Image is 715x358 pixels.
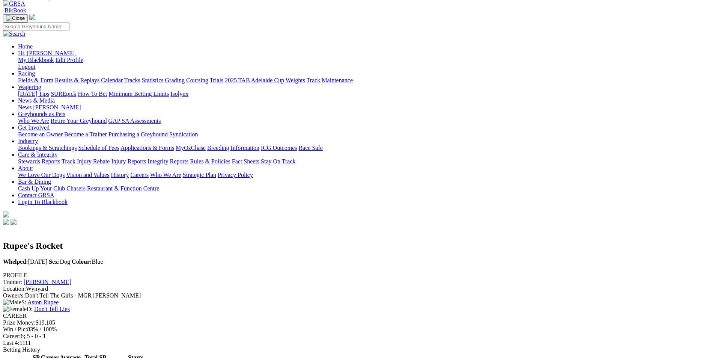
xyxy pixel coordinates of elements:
a: Racing [18,70,35,77]
div: Greyhounds as Pets [18,118,712,124]
a: Race Safe [298,145,322,151]
a: How To Bet [78,91,107,97]
a: We Love Our Dogs [18,172,65,178]
a: Aston Rupee [27,299,59,305]
img: facebook.svg [3,219,9,225]
img: GRSA [3,0,25,7]
a: [DATE] Tips [18,91,49,97]
a: Statistics [142,77,164,83]
div: Get Involved [18,131,712,138]
a: [PERSON_NAME] [33,104,81,110]
a: BlkBook [3,7,26,14]
a: Fields & Form [18,77,53,83]
a: Grading [165,77,185,83]
a: Chasers Restaurant & Function Centre [66,185,159,192]
div: Bar & Dining [18,185,712,192]
a: Bookings & Scratchings [18,145,77,151]
h2: Rupee's Rocket [3,241,712,251]
a: Become an Owner [18,131,63,137]
span: Last 4: [3,340,20,346]
a: Stay On Track [261,158,295,165]
a: Fact Sheets [232,158,259,165]
a: History [111,172,129,178]
img: Female [3,306,27,313]
img: Search [3,30,26,37]
img: twitter.svg [11,219,17,225]
span: Hi, [PERSON_NAME] [18,50,75,56]
a: Trials [209,77,223,83]
a: Wagering [18,84,41,90]
b: Colour: [72,258,92,265]
div: 83% / 100% [3,326,712,333]
a: Bar & Dining [18,178,51,185]
a: Greyhounds as Pets [18,111,65,117]
span: BlkBook [5,7,26,14]
a: Syndication [169,131,198,137]
img: logo-grsa-white.png [29,14,35,20]
a: Don't Tell Lies [34,306,70,312]
input: Search [3,23,69,30]
a: Isolynx [170,91,188,97]
img: Close [6,15,25,21]
a: Who We Are [18,118,49,124]
a: My Blackbook [18,57,54,63]
a: Industry [18,138,38,144]
a: Injury Reports [111,158,146,165]
div: Betting History [3,346,712,353]
a: Applications & Forms [120,145,174,151]
span: [DATE] [3,258,47,265]
b: Sex: [49,258,60,265]
img: Male [3,299,21,306]
a: GAP SA Assessments [108,118,161,124]
a: Rules & Policies [190,158,230,165]
a: News & Media [18,97,55,104]
div: 1111 [3,340,712,346]
img: logo-grsa-white.png [3,211,9,218]
div: Racing [18,77,712,84]
a: Become a Trainer [64,131,107,137]
span: Owner/s: [3,292,25,299]
span: Dog [49,258,70,265]
span: Trainer: [3,279,22,285]
a: About [18,165,33,171]
a: Strategic Plan [183,172,216,178]
div: 6; 5 - 0 - 1 [3,333,712,340]
a: Cash Up Your Club [18,185,65,192]
a: Results & Replays [55,77,99,83]
a: Purchasing a Greyhound [108,131,168,137]
a: Home [18,43,33,50]
a: Careers [130,172,149,178]
a: 2025 TAB Adelaide Cup [225,77,284,83]
span: Location: [3,285,26,292]
div: Industry [18,145,712,151]
a: Vision and Values [66,172,109,178]
span: Career: [3,333,21,339]
a: Calendar [101,77,123,83]
a: Get Involved [18,124,50,131]
a: Edit Profile [56,57,83,63]
a: Breeding Information [207,145,259,151]
div: PROFILE [3,272,712,279]
b: Whelped: [3,258,28,265]
span: Blue [72,258,103,265]
span: Prize Money: [3,319,36,326]
a: Integrity Reports [148,158,188,165]
span: D: [3,306,33,312]
div: News & Media [18,104,712,111]
a: Weights [286,77,305,83]
div: Wynyard [3,285,712,292]
a: ICG Outcomes [261,145,297,151]
a: Privacy Policy [218,172,253,178]
a: Retire Your Greyhound [51,118,107,124]
span: Win / Plc: [3,326,27,332]
a: Who We Are [150,172,181,178]
a: MyOzChase [176,145,206,151]
div: $19,185 [3,319,712,326]
a: Track Injury Rebate [62,158,110,165]
div: Hi, [PERSON_NAME] [18,57,712,70]
div: Don't Tell The Girls - MGR [PERSON_NAME] [3,292,712,299]
a: Login To Blackbook [18,199,68,205]
div: About [18,172,712,178]
a: Track Maintenance [307,77,353,83]
a: Schedule of Fees [78,145,119,151]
